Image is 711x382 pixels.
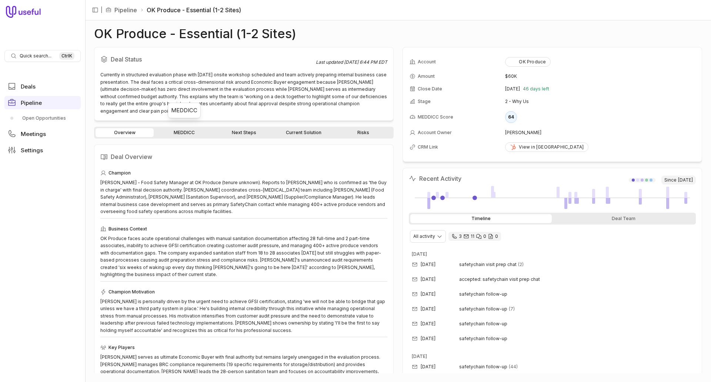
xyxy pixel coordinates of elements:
[21,84,36,89] span: Deals
[100,169,387,177] div: Champion
[155,128,213,137] a: MEDDICC
[505,70,695,82] td: $60K
[4,127,81,140] a: Meetings
[100,288,387,296] div: Champion Motivation
[421,306,435,312] time: [DATE]
[421,321,435,327] time: [DATE]
[459,276,540,282] span: accepted: safetychain visit prep chat
[421,276,435,282] time: [DATE]
[100,179,387,215] div: [PERSON_NAME] - Food Safety Manager at OK Produce (tenure unknown). Reports to [PERSON_NAME] who ...
[21,100,42,106] span: Pipeline
[418,114,453,120] span: MEDDICC Score
[59,52,74,60] kbd: Ctrl K
[418,130,452,136] span: Account Owner
[409,174,461,183] h2: Recent Activity
[316,59,387,65] div: Last updated
[459,321,507,327] span: safetychain follow-up
[140,6,241,14] li: OK Produce - Essential (1-2 Sites)
[459,306,507,312] span: safetychain follow-up
[100,225,387,233] div: Business Context
[274,128,333,137] a: Current Solution
[505,142,588,152] a: View in [GEOGRAPHIC_DATA]
[661,176,696,185] span: Since
[510,59,546,65] div: OK Produce
[100,53,316,65] h2: Deal Status
[4,143,81,157] a: Settings
[518,262,524,268] span: 2 emails in thread
[459,336,507,342] span: safetychain follow-up
[505,111,517,123] div: 64
[505,86,520,92] time: [DATE]
[4,80,81,93] a: Deals
[421,262,435,268] time: [DATE]
[94,29,296,38] h1: OK Produce - Essential (1-2 Sites)
[505,57,551,67] button: OK Produce
[100,71,387,114] div: Currently in structured evaluation phase with [DATE] onsite workshop scheduled and team actively ...
[100,235,387,278] div: OK Produce faces acute operational challenges with manual sanitation documentation affecting 28 f...
[421,336,435,342] time: [DATE]
[114,6,137,14] a: Pipeline
[100,298,387,334] div: [PERSON_NAME] is personally driven by the urgent need to achieve GFSI certification, stating 'we ...
[509,364,518,370] span: 44 emails in thread
[412,251,427,257] time: [DATE]
[523,86,549,92] span: 46 days left
[459,262,517,268] span: safetychain visit prep chat
[509,306,515,312] span: 7 emails in thread
[20,53,51,59] span: Quick search...
[4,96,81,109] a: Pipeline
[334,128,392,137] a: Risks
[418,99,431,104] span: Stage
[418,73,435,79] span: Amount
[100,151,387,163] h2: Deal Overview
[459,291,507,297] span: safetychain follow-up
[96,128,154,137] a: Overview
[21,147,43,153] span: Settings
[21,131,46,137] span: Meetings
[215,128,273,137] a: Next Steps
[510,144,584,150] div: View in [GEOGRAPHIC_DATA]
[421,364,435,370] time: [DATE]
[412,353,427,359] time: [DATE]
[418,59,436,65] span: Account
[410,214,552,223] div: Timeline
[418,86,442,92] span: Close Date
[100,343,387,352] div: Key Players
[418,144,438,150] span: CRM Link
[678,177,693,183] time: [DATE]
[101,6,103,14] span: |
[505,96,695,107] td: 2 - Why Us
[505,127,695,139] td: [PERSON_NAME]
[553,214,695,223] div: Deal Team
[459,364,507,370] span: safetychain follow-up
[90,4,101,16] button: Collapse sidebar
[448,232,501,241] div: 3 calls and 11 email threads
[344,59,387,65] time: [DATE] 6:44 PM EDT
[4,112,81,124] div: Pipeline submenu
[421,291,435,297] time: [DATE]
[4,112,81,124] a: Open Opportunities
[171,106,197,115] div: MEDDICC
